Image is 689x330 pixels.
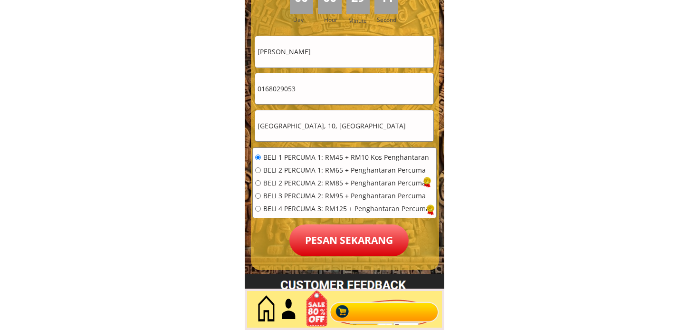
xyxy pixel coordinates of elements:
span: BELI 3 PERCUMA 2: RM95 + Penghantaran Percuma [263,193,430,199]
span: BELI 2 PERCUMA 2: RM85 + Penghantaran Percuma [263,180,430,186]
h3: Day [293,15,317,24]
span: BELI 4 PERCUMA 3: RM125 + Penghantaran Percuma [263,205,430,212]
span: BELI 1 PERCUMA 1: RM45 + RM10 Kos Penghantaran [263,154,430,161]
input: Nama [255,36,433,67]
h3: Hour [324,15,344,24]
span: BELI 2 PERCUMA 1: RM65 + Penghantaran Percuma [263,167,430,174]
h3: Minute [348,16,369,25]
h3: Second [377,15,400,24]
input: Telefon [255,73,433,104]
p: Pesan sekarang [289,224,409,256]
input: Alamat [255,110,433,141]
